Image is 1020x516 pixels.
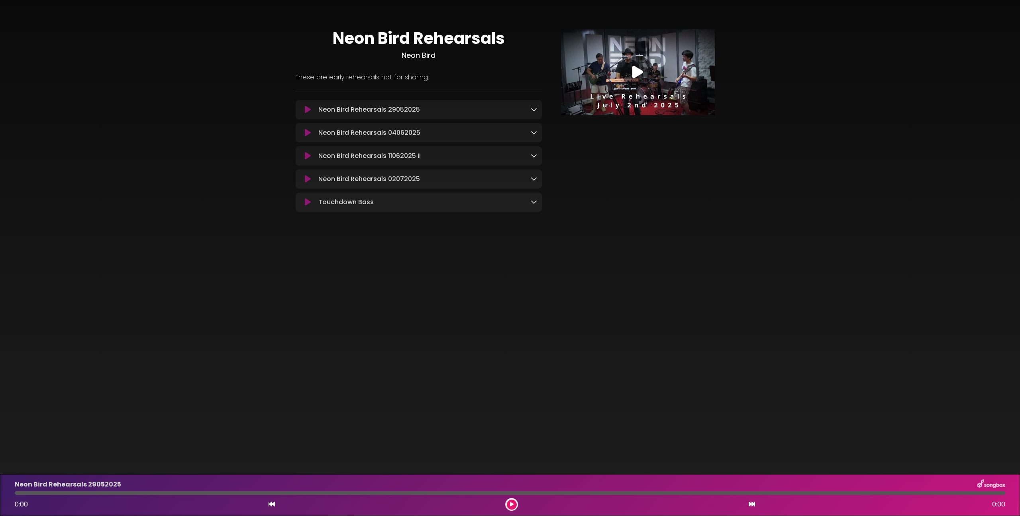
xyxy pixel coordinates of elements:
p: Neon Bird Rehearsals 29052025 [318,105,420,114]
p: These are early rehearsals not for sharing. [296,73,542,82]
img: Video Thumbnail [561,29,715,115]
p: Neon Bird Rehearsals 11062025 II [318,151,421,161]
h3: Neon Bird [296,51,542,60]
p: Neon Bird Rehearsals 04062025 [318,128,420,138]
p: Touchdown Bass [318,197,374,207]
p: Neon Bird Rehearsals 02072025 [318,174,420,184]
h1: Neon Bird Rehearsals [296,29,542,48]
